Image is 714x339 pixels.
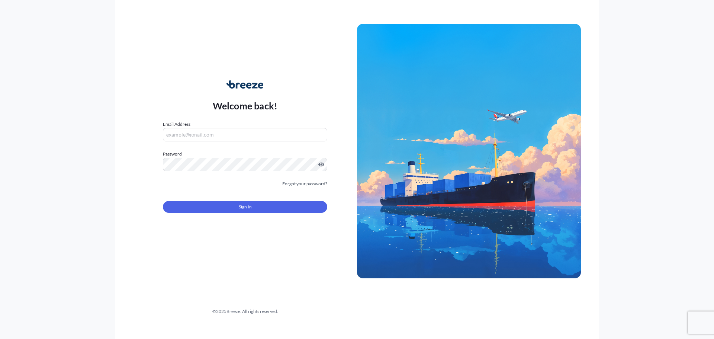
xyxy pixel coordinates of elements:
button: Show password [318,161,324,167]
label: Email Address [163,121,190,128]
label: Password [163,150,327,158]
div: © 2025 Breeze. All rights reserved. [133,308,357,315]
img: Ship illustration [357,24,581,278]
span: Sign In [239,203,252,211]
button: Sign In [163,201,327,213]
p: Welcome back! [213,100,278,112]
a: Forgot your password? [282,180,327,188]
input: example@gmail.com [163,128,327,141]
